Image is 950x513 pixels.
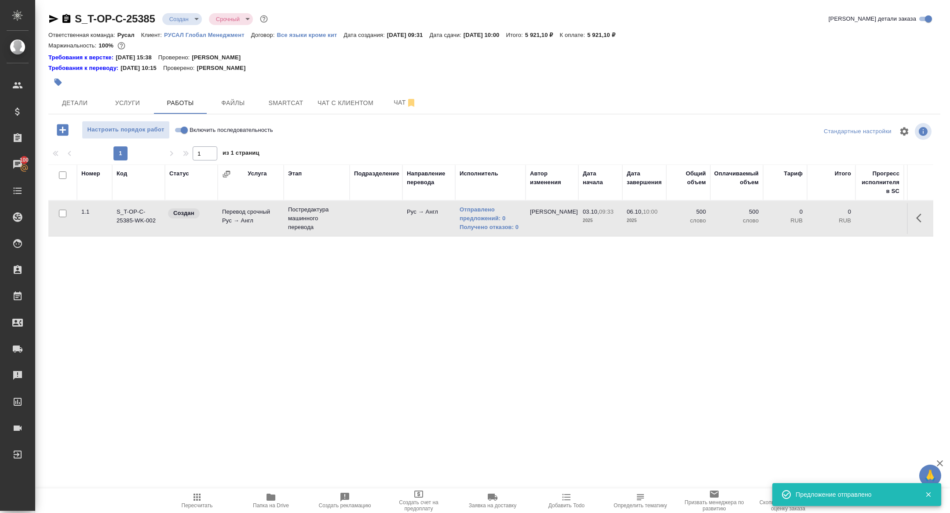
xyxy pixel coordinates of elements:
p: 500 [715,207,759,216]
p: [DATE] 10:00 [464,32,506,38]
p: 06.10, [627,208,643,215]
button: Здесь прячутся важные кнопки [911,207,932,229]
p: Русал [117,32,141,38]
span: Пересчитать [182,502,213,509]
p: [PERSON_NAME] [197,64,252,73]
button: Создан [167,15,191,23]
p: 100% [99,42,116,49]
span: 100 [15,156,34,164]
button: Добавить Todo [530,488,603,513]
span: 🙏 [923,466,938,485]
span: Smartcat [265,98,307,109]
button: Папка на Drive [234,488,308,513]
td: Перевод срочный Рус → Англ [218,203,284,234]
button: Создать счет на предоплату [382,488,456,513]
button: Определить тематику [603,488,677,513]
span: Скопировать ссылку на оценку заказа [756,499,820,512]
div: Автор изменения [530,169,574,187]
p: 09:33 [599,208,614,215]
p: 2025 [583,216,618,225]
p: 0 [811,207,851,216]
div: Дата завершения [627,169,662,187]
span: Посмотреть информацию [915,123,933,140]
div: Нажми, чтобы открыть папку с инструкцией [48,53,116,62]
p: 10:00 [643,208,658,215]
span: Создать счет на предоплату [387,499,450,512]
p: Ответственная команда: [48,32,117,38]
button: Настроить порядок работ [82,121,170,139]
span: Определить тематику [614,502,667,509]
p: [PERSON_NAME] [192,53,247,62]
div: Общий объем [671,169,706,187]
span: из 1 страниц [223,148,259,160]
span: Детали [54,98,96,109]
button: Скопировать ссылку на оценку заказа [751,488,825,513]
p: Создан [173,209,194,218]
p: Клиент: [141,32,164,38]
span: [PERSON_NAME] детали заказа [829,15,916,23]
button: Пересчитать [160,488,234,513]
a: Требования к переводу: [48,64,121,73]
a: Получено отказов: 0 [460,223,521,232]
div: split button [822,125,894,138]
p: К оплате: [559,32,587,38]
div: Исполнитель [460,169,498,178]
p: RUB [811,216,851,225]
button: Закрыть [919,491,937,498]
span: Настроить порядок работ [87,125,165,135]
div: Этап [288,169,302,178]
div: 1.1 [81,207,108,216]
p: [DATE] 15:38 [116,53,158,62]
a: Все языки кроме кит [277,31,343,38]
div: Подразделение [354,169,399,178]
button: Скопировать ссылку для ЯМессенджера [48,14,59,24]
div: Код [117,169,127,178]
div: Тариф [784,169,803,178]
button: Скопировать ссылку [61,14,72,24]
p: Дата сдачи: [429,32,463,38]
p: слово [715,216,759,225]
div: Заказ еще не согласован с клиентом, искать исполнителей рано [167,207,213,219]
span: Файлы [212,98,254,109]
button: Срочный [213,15,242,23]
button: Создать рекламацию [308,488,382,513]
button: Заявка на доставку [456,488,530,513]
p: Итого: [506,32,525,38]
span: Добавить Todo [548,502,585,509]
div: Услуга [248,169,267,178]
div: Статус [169,169,189,178]
p: Все языки кроме кит [277,32,343,38]
p: [DATE] 10:15 [121,64,163,73]
button: Сгруппировать [222,170,231,178]
p: RUB [767,216,803,225]
div: Прогресс исполнителя в SC [860,169,899,196]
a: Отправлено предложений: 0 [460,205,521,223]
div: Создан [162,13,202,25]
span: Призвать менеджера по развитию [683,499,746,512]
span: Услуги [106,98,149,109]
button: Доп статусы указывают на важность/срочность заказа [258,13,270,25]
span: Заявка на доставку [469,502,516,509]
button: Добавить тэг [48,73,68,92]
p: РУСАЛ Глобал Менеджмент [164,32,251,38]
span: Чат [384,97,426,108]
p: 0 [767,207,803,216]
button: 🙏 [919,465,941,487]
p: Проверено: [163,64,197,73]
div: Создан [209,13,253,25]
p: [DATE] 09:31 [387,32,430,38]
p: 5 921,10 ₽ [587,32,622,38]
p: Постредактура машинного перевода [288,205,345,232]
p: Маржинальность: [48,42,99,49]
p: Дата создания: [343,32,387,38]
button: Призвать менеджера по развитию [677,488,751,513]
td: [PERSON_NAME] [526,203,578,234]
svg: Отписаться [406,98,417,108]
div: Дата начала [583,169,618,187]
div: Номер [81,169,100,178]
p: 5 921,10 ₽ [525,32,560,38]
p: 500 [671,207,706,216]
a: S_T-OP-C-25385 [75,13,155,25]
span: Включить последовательность [190,126,273,135]
td: Рус → Англ [402,203,455,234]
